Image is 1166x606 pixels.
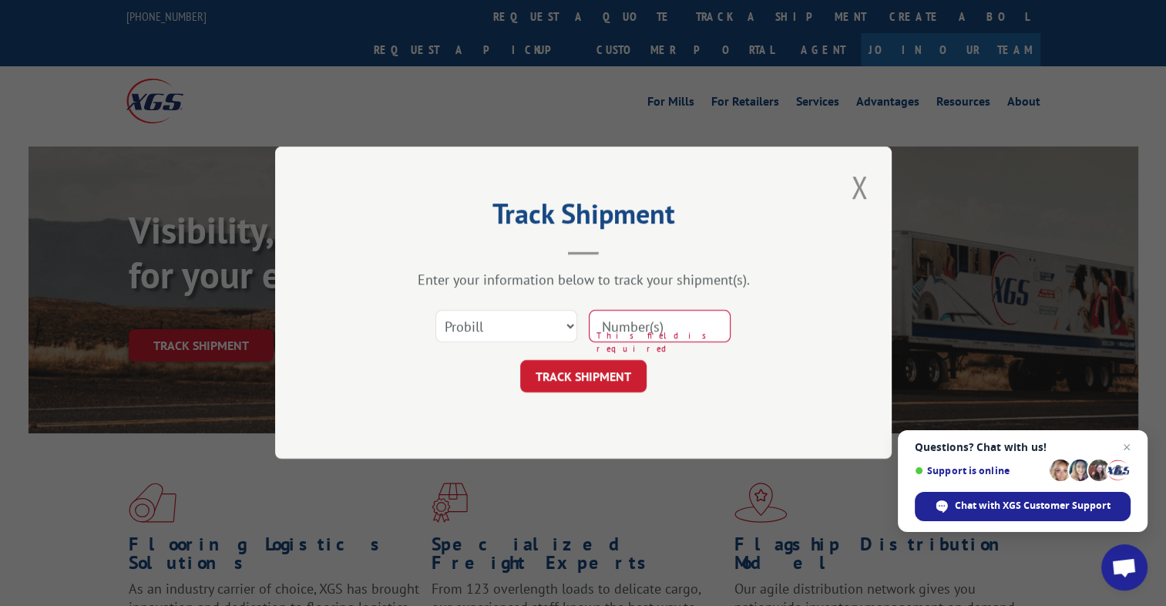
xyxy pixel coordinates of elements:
span: Questions? Chat with us! [915,441,1131,453]
button: TRACK SHIPMENT [520,361,647,393]
span: Chat with XGS Customer Support [955,499,1111,513]
a: Open chat [1101,544,1148,591]
input: Number(s) [589,311,731,343]
span: This field is required [596,330,731,355]
div: Enter your information below to track your shipment(s). [352,271,815,289]
button: Close modal [846,166,872,208]
h2: Track Shipment [352,203,815,232]
span: Support is online [915,465,1044,476]
span: Chat with XGS Customer Support [915,492,1131,521]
